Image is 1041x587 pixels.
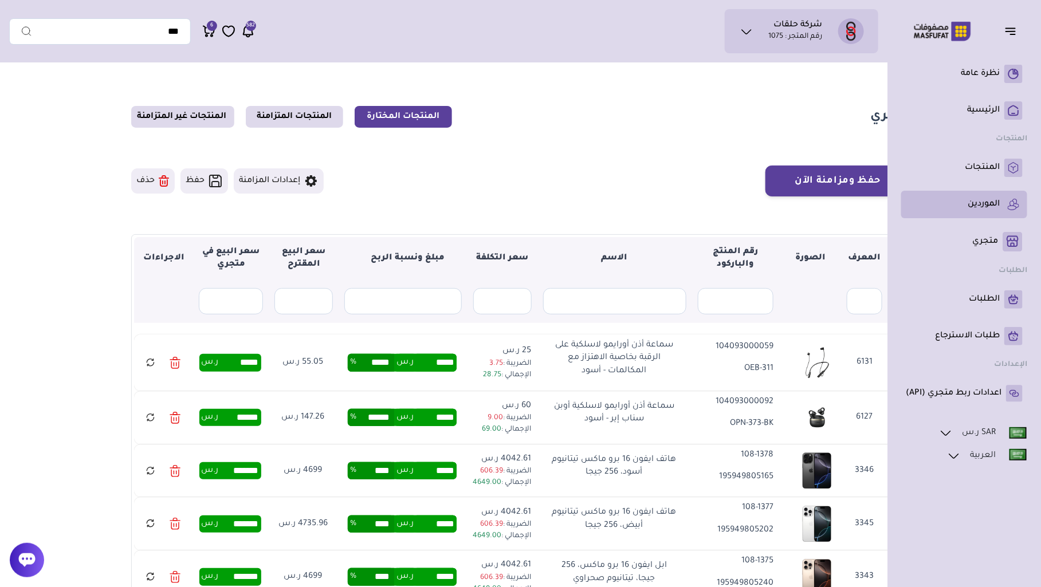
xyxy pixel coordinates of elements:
img: شركة حلقات [838,18,864,44]
p: الإجمالي : [472,369,531,381]
span: 69.00 [482,426,501,434]
img: Eng [1009,427,1027,439]
span: % [350,515,356,533]
a: المنتجات [906,159,1023,177]
div: ر.س [199,515,261,533]
span: ر.س [396,409,414,426]
p: 25 ر.س [472,345,531,357]
a: اعدادات ربط متجري (API) [906,384,1023,403]
span: 582 [246,21,255,31]
strong: الطلبات [999,267,1027,275]
span: % [350,409,356,426]
span: % [350,568,356,585]
img: 2025-08-31-68b44130a92bb.png [799,506,835,542]
p: نظرة عامة [961,68,1000,80]
p: الضريبة : [472,466,531,477]
img: 2025-05-15-6825f5538d636.png [799,452,835,489]
img: 20250910151337750501.png [799,399,835,436]
p: متجري [972,236,998,247]
strong: سعر التكلفة [476,254,528,263]
p: الموردين [968,199,1000,210]
button: إعدادات المزامنة [234,168,324,194]
p: الإجمالي : [472,477,531,488]
p: 4042.61 ر.س [472,453,531,466]
button: حفظ [180,168,228,194]
strong: الاجراءات [143,254,184,263]
p: 108-1375 [697,555,773,568]
a: متجري [906,232,1023,251]
a: المنتجات المختارة [355,106,452,128]
a: SAR ر.س [938,426,1027,440]
p: 104093000059 [697,341,773,353]
a: نظرة عامة [906,65,1023,83]
p: المنتجات [965,162,1000,174]
span: % [350,354,356,371]
p: الإجمالي : [472,424,531,435]
p: الضريبة : [472,358,531,369]
span: ر.س [396,515,414,533]
span: 28.75 [483,371,501,379]
p: الطلبات [969,294,1000,305]
button: حفظ ومزامنة الآن [765,166,910,196]
h1: متجري [871,109,910,125]
div: ر.س [199,409,261,426]
strong: المعرف [848,254,881,263]
strong: سعر البيع في متجري [202,247,260,269]
span: 606.39 [480,574,503,582]
p: الرئيسية [967,105,1000,116]
p: OEB-311 [697,363,773,375]
p: الضريبة : [472,519,531,530]
p: سماعة أذن أورايمو لاسلكية على الرقبة بخاصية الاهتزاز مع المكالمات - أسود [551,339,677,377]
span: 4649.00 [473,532,501,540]
div: ر.س [199,354,261,371]
p: 108-1377 [697,502,773,514]
td: 147.26 ر.س [268,391,338,444]
img: Logo [906,20,979,42]
button: حذف [131,168,175,194]
a: المنتجات المتزامنة [246,106,343,128]
p: 4042.61 ر.س [472,506,531,519]
p: الضريبة : [472,572,531,584]
p: هاتف ايفون 16 برو ماكس تيتانيوم أسود، 256 جيجا [551,454,677,479]
span: 6 [211,21,214,31]
strong: المنتجات [996,135,1027,143]
strong: رقم المنتج والباركود [713,247,759,269]
span: 606.39 [480,521,503,529]
strong: الصورة [795,254,826,263]
span: % [350,462,356,479]
div: ر.س [199,568,261,585]
td: 6131 [841,334,888,391]
a: 582 [241,24,255,38]
p: 4042.61 ر.س [472,559,531,572]
td: 3346 [841,444,888,498]
p: 195949805165 [697,471,773,483]
span: 606.39 [480,467,503,475]
td: 4735.96 ر.س [268,497,338,550]
p: رقم المتجر : 1075 [769,31,823,43]
p: اعدادات ربط متجري (API) [906,388,1001,399]
p: ابل ايفون 16 برو ماكس، 256 جيجا، تيتانيوم صحراوي [551,560,677,585]
td: 3345 [841,497,888,550]
p: 60 ر.س [472,400,531,412]
p: هاتف ايفون 16 برو ماكس تيتانيوم أبيض، 256 جيجا [551,506,677,532]
span: ر.س [396,568,414,585]
span: ر.س [396,462,414,479]
a: العربية [946,448,1027,463]
p: سماعة أذن أورايمو لاسلكية أوبن سناب إير - أسود [551,400,677,426]
p: 195949805202 [697,524,773,537]
span: 3.75 [489,360,503,368]
img: 20250910151428602614.png [799,344,835,381]
td: 6127 [841,391,888,444]
td: 4699 ر.س [268,444,338,498]
a: 6 [202,24,216,38]
td: 55.05 ر.س [268,334,338,391]
span: 9.00 [488,414,503,422]
p: الإجمالي : [472,530,531,542]
p: الضريبة : [472,412,531,424]
span: ر.س [396,354,414,371]
a: المنتجات غير المتزامنة [131,106,234,128]
p: OPN-373-BK [697,417,773,430]
strong: مبلغ ونسبة الربح [362,254,445,263]
strong: الاسم [602,254,628,263]
a: الرئيسية [906,101,1023,120]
